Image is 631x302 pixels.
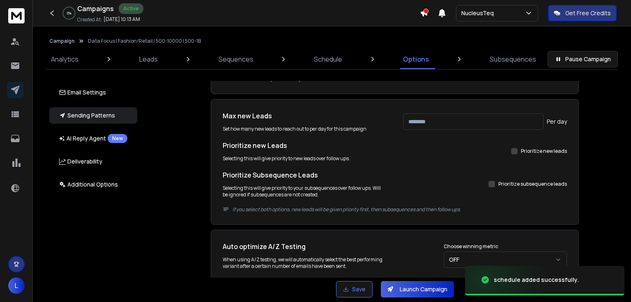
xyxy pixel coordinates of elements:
p: Data Focus | Fashion/Retail | 500-10000 | 500-1B [88,38,201,44]
a: Leads [134,49,163,69]
button: L [8,277,25,294]
h1: Campaigns [77,4,114,14]
p: Schedule [314,54,342,64]
div: Active [119,3,143,14]
p: Email Settings [59,88,106,97]
a: Schedule [309,49,347,69]
p: NucleusTeq [461,9,497,17]
button: Email Settings [49,84,137,101]
p: 0 % [67,11,71,16]
p: Sequences [219,54,253,64]
p: Leads [139,54,158,64]
p: [DATE] 10:13 AM [104,16,140,23]
p: Subsequences [490,54,536,64]
a: Analytics [46,49,83,69]
p: Get Free Credits [565,9,611,17]
div: schedule added successfully. [494,276,579,284]
a: Subsequences [485,49,541,69]
a: Options [398,49,434,69]
button: Get Free Credits [548,5,617,21]
p: Analytics [51,54,78,64]
p: Created At: [77,16,102,23]
p: Options [403,54,429,64]
button: Pause Campaign [548,51,618,67]
button: Campaign [49,38,75,44]
a: Sequences [214,49,258,69]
